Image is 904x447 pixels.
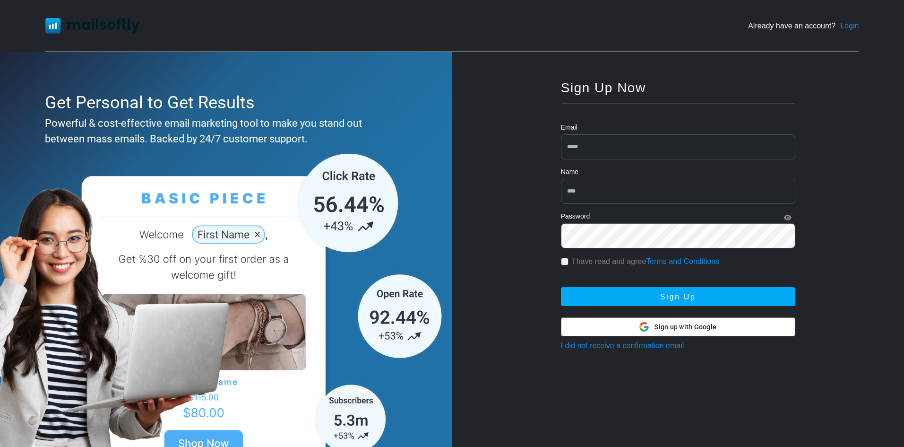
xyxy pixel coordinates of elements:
[561,80,646,95] span: Sign Up Now
[840,20,859,32] a: Login
[561,123,577,132] label: Email
[654,322,716,332] span: Sign up with Google
[45,90,403,115] div: Get Personal to Get Results
[561,342,684,350] a: I did not receive a confirmation email
[561,287,795,306] button: Sign Up
[784,214,792,221] i: Show Password
[561,211,590,221] label: Password
[561,167,578,177] label: Name
[45,115,403,147] div: Powerful & cost-effective email marketing tool to make you stand out between mass emails. Backed ...
[572,256,719,267] label: I have read and agree
[646,257,719,265] a: Terms and Conditions
[45,18,140,33] img: Mailsoftly
[748,20,859,32] div: Already have an account?
[561,317,795,336] button: Sign up with Google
